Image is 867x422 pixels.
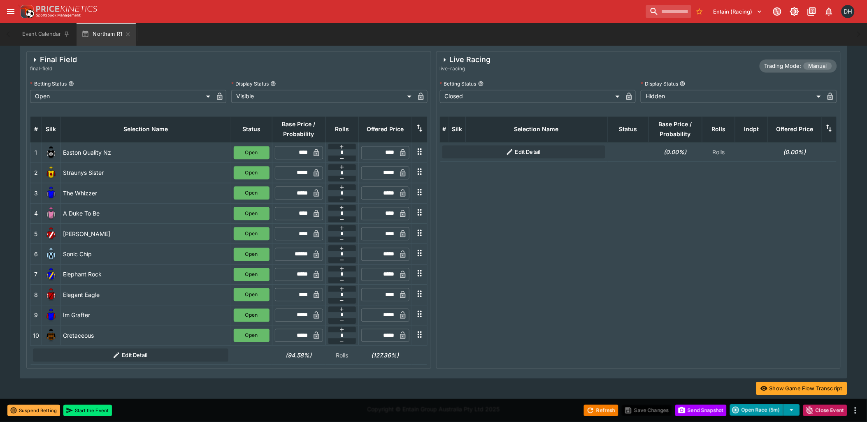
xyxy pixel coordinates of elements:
[30,305,42,325] td: 9
[358,117,412,143] th: Offered Price
[272,117,325,143] th: Base Price / Probability
[30,285,42,305] td: 8
[33,349,229,362] button: Edit Detail
[730,404,800,416] div: split button
[702,117,735,143] th: Rolls
[30,55,77,65] div: Final Field
[274,351,323,360] h6: (94.58%)
[234,288,270,301] button: Open
[804,63,832,71] span: Manual
[803,405,847,416] button: Close Event
[771,148,819,157] h6: (0.00%)
[36,6,97,12] img: PriceKinetics
[234,227,270,241] button: Open
[30,183,42,204] td: 3
[7,405,60,416] button: Suspend Betting
[231,117,272,143] th: Status
[680,81,686,87] button: Display Status
[60,204,231,224] td: A Duke To Be
[60,244,231,264] td: Sonic Chip
[60,285,231,305] td: Elegant Eagle
[17,23,75,46] button: Event Calendar
[44,227,58,241] img: runner 5
[44,167,58,180] img: runner 2
[30,325,42,345] td: 10
[234,248,270,261] button: Open
[231,81,269,88] p: Display Status
[768,117,822,143] th: Offered Price
[234,309,270,322] button: Open
[651,148,700,157] h6: (0.00%)
[60,143,231,163] td: Easton Quality Nz
[851,406,860,415] button: more
[756,382,847,395] button: Show Game Flow Transcript
[440,117,449,143] th: #
[440,65,491,73] span: live-racing
[44,146,58,160] img: runner 1
[60,163,231,183] td: Straunys Sister
[44,288,58,301] img: runner 8
[783,404,800,416] button: select merge strategy
[44,207,58,220] img: runner 4
[18,3,35,20] img: PriceKinetics Logo
[270,81,276,87] button: Display Status
[765,63,802,71] p: Trading Mode:
[30,264,42,285] td: 7
[608,117,649,143] th: Status
[44,248,58,261] img: runner 6
[442,146,605,159] button: Edit Detail
[822,4,837,19] button: Notifications
[675,405,727,416] button: Send Snapshot
[646,5,691,18] input: search
[68,81,74,87] button: Betting Status
[60,183,231,204] td: The Whizzer
[328,351,356,360] p: Rolls
[77,23,136,46] button: Northam R1
[44,309,58,322] img: runner 9
[60,305,231,325] td: Im Grafter
[30,244,42,264] td: 6
[30,143,42,163] td: 1
[30,163,42,183] td: 2
[730,404,783,416] button: Open Race (5m)
[440,90,623,103] div: Closed
[641,81,678,88] p: Display Status
[787,4,802,19] button: Toggle light/dark mode
[693,5,706,18] button: No Bookmarks
[770,4,785,19] button: Connected to PK
[234,187,270,200] button: Open
[449,117,465,143] th: Silk
[584,405,618,416] button: Refresh
[440,81,477,88] p: Betting Status
[804,4,819,19] button: Documentation
[44,268,58,281] img: runner 7
[30,224,42,244] td: 5
[440,55,491,65] div: Live Racing
[839,2,857,21] button: David Howard
[60,224,231,244] td: [PERSON_NAME]
[641,90,824,103] div: Hidden
[30,204,42,224] td: 4
[234,268,270,281] button: Open
[465,117,608,143] th: Selection Name
[3,4,18,19] button: open drawer
[60,325,231,345] td: Cretaceous
[649,117,702,143] th: Base Price / Probability
[234,167,270,180] button: Open
[705,148,733,157] p: Rolls
[234,329,270,342] button: Open
[44,329,58,342] img: runner 10
[709,5,767,18] button: Select Tenant
[60,117,231,143] th: Selection Name
[44,187,58,200] img: runner 3
[234,207,270,220] button: Open
[60,264,231,285] td: Elephant Rock
[30,117,42,143] th: #
[30,90,213,103] div: Open
[361,351,409,360] h6: (127.36%)
[63,405,112,416] button: Start the Event
[36,14,81,17] img: Sportsbook Management
[30,81,67,88] p: Betting Status
[42,117,60,143] th: Silk
[735,117,768,143] th: Independent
